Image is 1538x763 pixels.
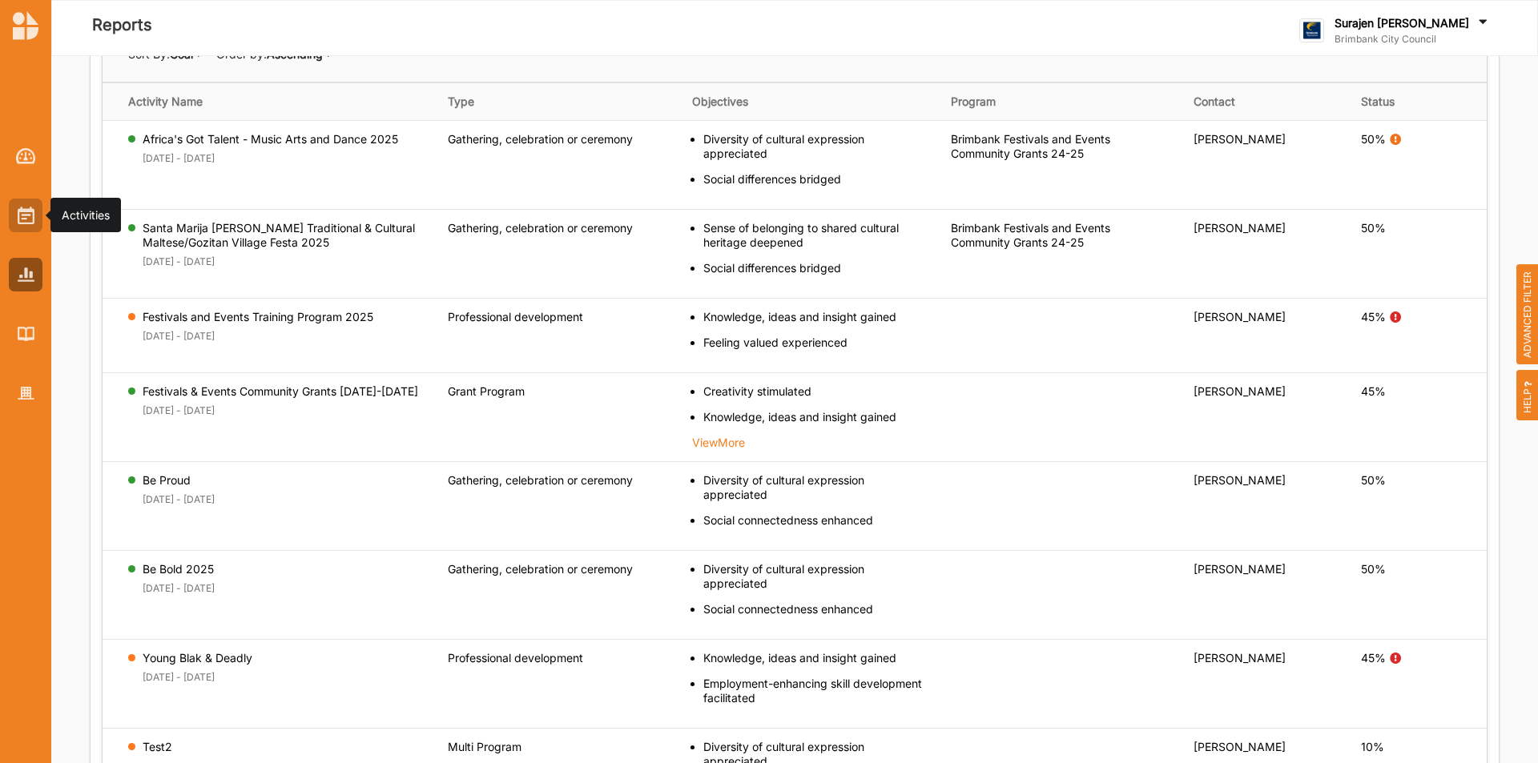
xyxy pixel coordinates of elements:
[703,677,928,705] li: Employment-enhancing skill development facilitated
[1361,221,1386,235] div: 50%
[703,473,928,502] li: Diversity of cultural expression appreciated
[1194,310,1286,324] label: [PERSON_NAME]
[18,267,34,281] img: Reports
[703,562,928,591] li: Diversity of cultural expression appreciated
[703,513,928,528] li: Social connectedness enhanced
[1194,384,1286,399] label: [PERSON_NAME]
[1361,384,1386,399] div: 45%
[143,132,398,147] label: Africa's Got Talent - Music Arts and Dance 2025
[62,207,110,223] div: Activities
[1194,473,1286,488] label: [PERSON_NAME]
[1194,651,1286,665] label: [PERSON_NAME]
[9,258,42,291] a: Reports
[448,651,583,665] span: Professional development
[703,132,928,161] li: Diversity of cultural expression appreciated
[9,376,42,410] a: Organisation
[9,139,42,173] a: Dashboard
[692,94,924,109] div: Objectives
[143,740,172,754] label: Test2
[92,12,152,38] label: Reports
[143,310,373,324] label: Festivals and Events Training Program 2025
[267,47,323,61] b: Ascending
[448,310,583,323] span: Professional development
[1194,562,1286,576] label: [PERSON_NAME]
[128,94,315,109] div: Activity Name
[448,221,633,235] span: Gathering, celebration or ceremony
[703,384,928,399] li: Creativity stimulated
[448,562,633,576] span: Gathering, celebration or ceremony
[143,582,262,595] label: [DATE] - [DATE]
[128,47,333,61] span: Sort By: Order by:
[703,335,928,350] li: Feeling valued experienced
[143,493,262,506] label: [DATE] - [DATE]
[692,436,745,450] div: View More
[143,404,262,417] label: [DATE] - [DATE]
[951,221,1171,250] label: Brimbank Festivals and Events Community Grants 24-25
[448,473,633,487] span: Gathering, celebration or ceremony
[9,317,42,351] a: Library
[143,152,262,165] label: [DATE] - [DATE]
[143,651,262,665] label: Young Blak & Deadly
[16,148,36,164] img: Dashboard
[1361,651,1386,665] div: 45%
[1194,132,1286,147] label: [PERSON_NAME]
[1361,132,1386,147] div: 50%
[703,651,928,665] li: Knowledge, ideas and insight gained
[143,255,262,268] label: [DATE] - [DATE]
[1194,221,1286,235] label: [PERSON_NAME]
[1194,740,1286,754] label: [PERSON_NAME]
[448,740,521,753] span: Multi Program
[9,199,42,232] a: Activities
[448,94,669,109] div: Type
[940,82,1182,120] th: Program
[703,602,928,616] li: Social connectedness enhanced
[703,410,928,424] li: Knowledge, ideas and insight gained
[448,384,525,398] span: Grant Program
[1361,473,1386,488] div: 50%
[448,132,633,146] span: Gathering, celebration or ceremony
[1335,16,1469,30] label: Surajen [PERSON_NAME]
[1182,82,1350,120] th: Contact
[703,261,928,275] li: Social differences bridged
[951,132,1171,161] label: Brimbank Festivals and Events Community Grants 24-25
[1299,18,1324,43] img: logo
[143,330,262,343] label: [DATE] - [DATE]
[18,327,34,340] img: Library
[703,221,928,250] li: Sense of belonging to shared cultural heritage deepened
[1361,740,1384,754] div: 10%
[18,207,34,224] img: Activities
[143,562,262,576] label: Be Bold 2025
[143,221,426,250] label: Santa Marija [PERSON_NAME] Traditional & Cultural Maltese/Gozitan Village Festa 2025
[703,172,928,187] li: Social differences bridged
[1361,310,1386,324] div: 45%
[1361,562,1386,576] div: 50%
[143,671,262,684] label: [DATE] - [DATE]
[143,473,262,488] label: Be Proud
[703,310,928,324] li: Knowledge, ideas and insight gained
[170,47,193,61] b: Goal
[13,11,38,40] img: logo
[1361,94,1417,109] div: Status
[143,384,418,399] label: Festivals & Events Community Grants [DATE]-[DATE]
[1335,33,1491,46] label: Brimbank City Council
[18,387,34,400] img: Organisation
